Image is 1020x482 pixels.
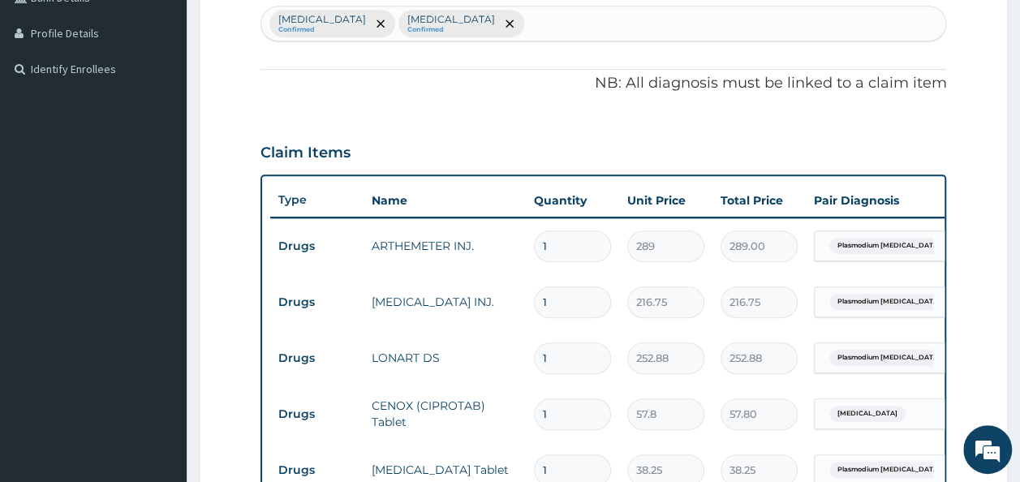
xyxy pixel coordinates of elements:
th: Quantity [526,184,619,217]
td: ARTHEMETER INJ. [364,230,526,262]
div: Chat with us now [84,91,273,112]
span: Plasmodium [MEDICAL_DATA] witho... [829,238,973,254]
td: Drugs [270,231,364,261]
textarea: Type your message and hit 'Enter' [8,315,309,372]
small: Confirmed [278,26,366,34]
th: Unit Price [619,184,712,217]
p: [MEDICAL_DATA] [278,13,366,26]
small: Confirmed [407,26,495,34]
span: remove selection option [373,16,388,31]
td: LONART DS [364,342,526,374]
span: Plasmodium [MEDICAL_DATA] witho... [829,294,973,310]
div: Minimize live chat window [266,8,305,47]
span: We're online! [94,140,224,304]
td: Drugs [270,399,364,429]
span: [MEDICAL_DATA] [829,406,906,422]
p: NB: All diagnosis must be linked to a claim item [260,73,947,94]
h3: Claim Items [260,144,351,162]
td: Drugs [270,343,364,373]
td: CENOX (CIPROTAB) Tablet [364,389,526,438]
span: remove selection option [502,16,517,31]
span: Plasmodium [MEDICAL_DATA] witho... [829,350,973,366]
td: [MEDICAL_DATA] INJ. [364,286,526,318]
span: Plasmodium [MEDICAL_DATA] witho... [829,462,973,478]
th: Name [364,184,526,217]
th: Type [270,185,364,215]
th: Pair Diagnosis [806,184,984,217]
img: d_794563401_company_1708531726252_794563401 [30,81,66,122]
td: Drugs [270,287,364,317]
th: Total Price [712,184,806,217]
p: [MEDICAL_DATA] [407,13,495,26]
